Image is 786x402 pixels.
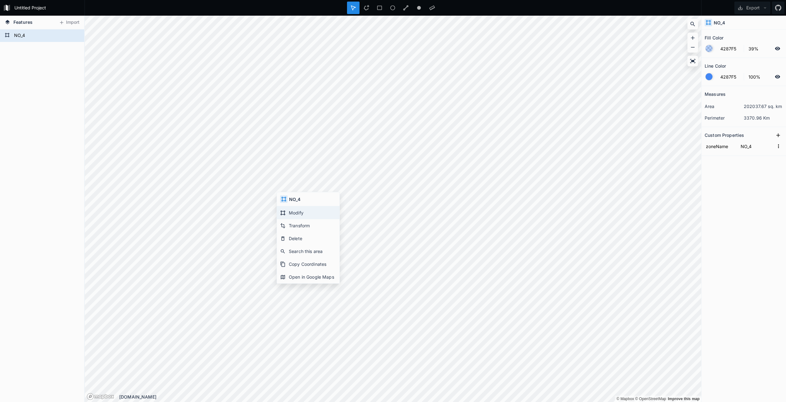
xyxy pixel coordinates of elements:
h4: NO_4 [289,196,301,203]
h2: Measures [705,89,726,99]
div: Modify [277,206,339,219]
a: Mapbox logo [87,393,114,400]
div: Search this area [277,245,339,258]
span: Features [13,19,33,25]
div: Transform [277,219,339,232]
button: Export [734,2,770,14]
a: OpenStreetMap [635,397,666,401]
h2: Custom Properties [705,130,744,140]
button: Import [56,18,83,28]
div: Open in Google Maps [277,271,339,283]
div: [DOMAIN_NAME] [119,394,701,400]
div: Delete [277,232,339,245]
dt: perimeter [705,115,744,121]
a: Map feedback [668,397,700,401]
input: Name [705,142,736,151]
dd: 202037.67 sq. km [744,103,783,110]
h4: NO_4 [714,19,725,26]
div: Copy Coordinates [277,258,339,271]
h2: Fill Color [705,33,723,43]
input: Empty [739,142,774,151]
dt: area [705,103,744,110]
dd: 3370.96 Km [744,115,783,121]
h2: Line Color [705,61,726,71]
a: Mapbox [616,397,634,401]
